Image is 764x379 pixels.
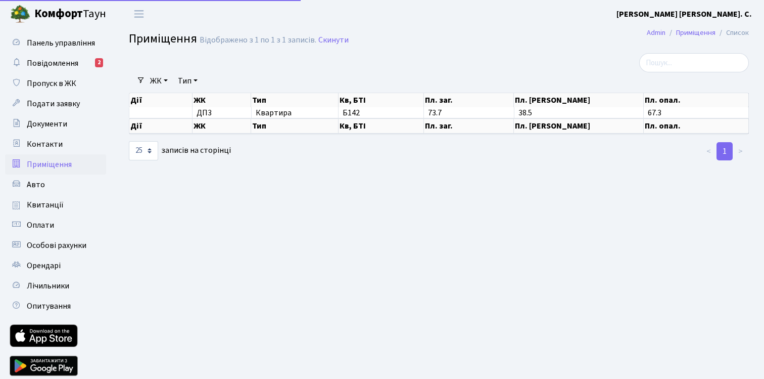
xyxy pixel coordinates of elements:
a: Лічильники [5,276,106,296]
a: Повідомлення2 [5,53,106,73]
a: Приміщення [676,27,715,38]
th: ЖК [193,118,252,134]
a: Пропуск в ЖК [5,73,106,94]
a: Орендарі [5,256,106,276]
th: Пл. опал. [644,93,749,107]
span: Б142 [343,107,360,118]
span: Авто [27,179,45,190]
span: Особові рахунки [27,240,86,251]
span: Таун [34,6,106,23]
span: 38.5 [518,107,532,118]
nav: breadcrumb [632,22,764,44]
a: Подати заявку [5,94,106,114]
th: Кв, БТІ [339,118,424,134]
span: Квитанції [27,199,64,210]
li: Список [715,27,749,38]
th: Дії [129,93,193,107]
span: Квартира [256,109,334,117]
div: Відображено з 1 по 1 з 1 записів. [200,35,316,45]
span: Документи [27,118,67,130]
span: Опитування [27,301,71,312]
img: logo.png [10,4,30,24]
a: ЖК [146,72,172,90]
button: Переключити навігацію [126,6,152,22]
a: Admin [647,27,665,38]
label: записів на сторінці [129,141,231,160]
a: Квитанції [5,195,106,215]
span: Приміщення [129,30,197,48]
span: 67.3 [648,107,661,118]
select: записів на сторінці [129,141,158,160]
th: Пл. заг. [424,93,514,107]
span: Оплати [27,220,54,231]
th: Пл. опал. [644,118,749,134]
a: Приміщення [5,154,106,175]
th: Дії [129,118,193,134]
span: Подати заявку [27,98,80,109]
a: Оплати [5,215,106,235]
th: Кв, БТІ [339,93,424,107]
span: Панель управління [27,37,95,49]
span: Повідомлення [27,58,78,69]
a: Тип [174,72,202,90]
span: Контакти [27,139,63,150]
span: Лічильники [27,280,69,291]
th: ЖК [193,93,252,107]
th: Тип [251,118,338,134]
th: Пл. заг. [424,118,514,134]
a: Особові рахунки [5,235,106,256]
span: 73.7 [428,107,442,118]
b: [PERSON_NAME] [PERSON_NAME]. С. [616,9,752,20]
a: Контакти [5,134,106,154]
input: Пошук... [639,53,749,72]
th: Пл. [PERSON_NAME] [514,118,643,134]
div: 2 [95,58,103,67]
a: 1 [717,142,733,160]
span: ДП3 [197,109,247,117]
a: Панель управління [5,33,106,53]
a: Авто [5,175,106,195]
th: Тип [251,93,338,107]
span: Приміщення [27,159,72,170]
th: Пл. [PERSON_NAME] [514,93,643,107]
span: Пропуск в ЖК [27,78,76,89]
a: [PERSON_NAME] [PERSON_NAME]. С. [616,8,752,20]
span: Орендарі [27,260,61,271]
a: Документи [5,114,106,134]
a: Скинути [318,35,349,45]
b: Комфорт [34,6,83,22]
a: Опитування [5,296,106,316]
